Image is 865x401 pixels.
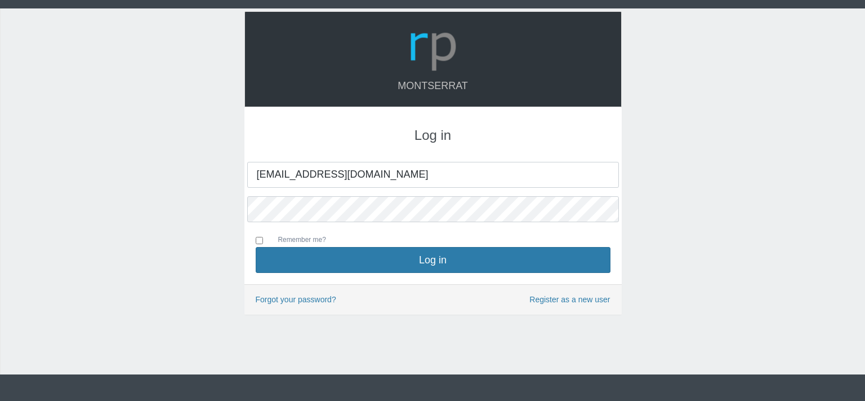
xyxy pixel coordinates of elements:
img: Logo [406,20,460,74]
h4: Montserrat [256,81,610,92]
a: Register as a new user [529,293,610,306]
label: Remember me? [267,235,326,247]
input: Remember me? [256,237,263,244]
button: Log in [256,247,610,273]
a: Forgot your password? [256,295,336,304]
h3: Log in [256,128,610,143]
input: Your Email [247,162,619,188]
